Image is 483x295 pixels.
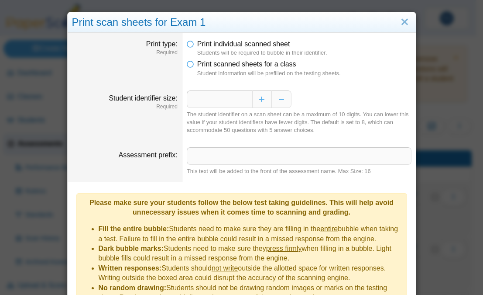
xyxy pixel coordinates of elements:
[68,12,416,33] div: Print scan sheets for Exam 1
[212,264,238,272] u: not write
[146,40,178,48] label: Print type
[109,94,177,102] label: Student identifier size
[89,199,394,216] b: Please make sure your students follow the below test taking guidelines. This will help avoid unne...
[99,264,402,283] li: Students should outside the allotted space for written responses. Writing outside the boxed area ...
[99,225,169,233] b: Fill the entire bubble:
[99,245,164,252] b: Dark bubble marks:
[398,15,411,30] a: Close
[272,90,291,108] button: Decrease
[197,60,296,68] span: Print scanned sheets for a class
[72,103,178,111] dfn: Required
[197,69,411,77] dfn: Student information will be prefilled on the testing sheets.
[197,40,290,48] span: Print individual scanned sheet
[99,284,167,292] b: No random drawing:
[99,224,402,244] li: Students need to make sure they are filling in the bubble when taking a test. Failure to fill in ...
[252,90,272,108] button: Increase
[197,49,411,57] dfn: Students will be required to bubble in their identifier.
[119,151,178,159] label: Assessment prefix
[187,111,411,135] div: The student identifier on a scan sheet can be a maximum of 10 digits. You can lower this value if...
[72,49,178,56] dfn: Required
[320,225,338,233] u: entire
[99,244,402,264] li: Students need to make sure they when filling in a bubble. Light bubble fills could result in a mi...
[266,245,302,252] u: press firmly
[99,264,162,272] b: Written responses:
[187,167,411,175] div: This text will be added to the front of the assessment name. Max Size: 16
